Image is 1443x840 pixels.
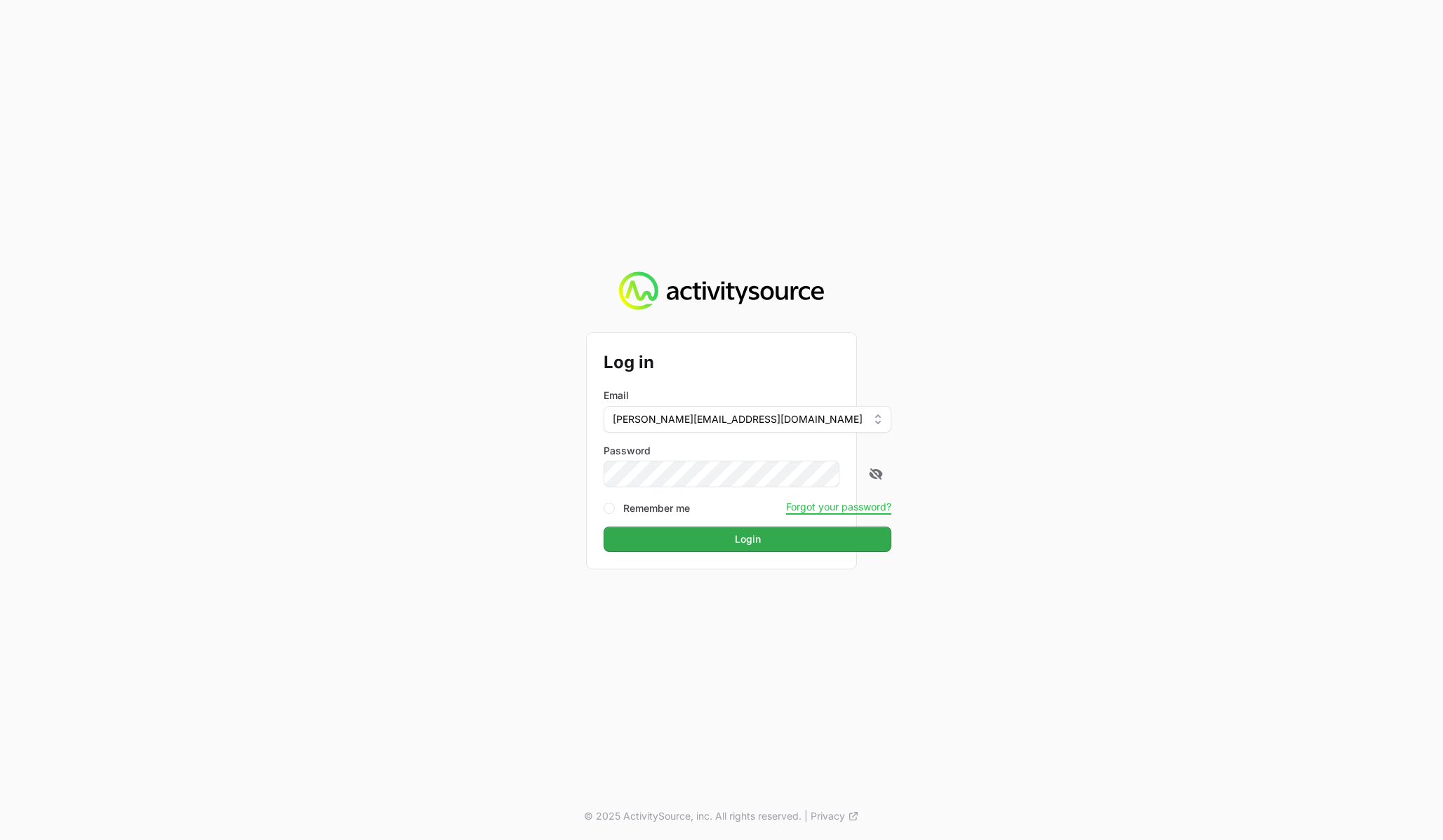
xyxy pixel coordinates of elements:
[604,350,891,375] h2: Log in
[613,412,863,426] span: [PERSON_NAME][EMAIL_ADDRESS][DOMAIN_NAME]
[584,809,802,823] p: © 2025 ActivitySource, inc. All rights reserved.
[619,271,823,311] img: Activity Source
[735,531,761,548] span: Login
[604,527,891,552] button: Login
[786,501,891,513] button: Forgot your password?
[604,444,891,458] label: Password
[604,388,629,402] label: Email
[604,406,891,433] button: [PERSON_NAME][EMAIL_ADDRESS][DOMAIN_NAME]
[811,809,859,823] a: Privacy
[804,809,808,823] span: |
[623,501,690,515] label: Remember me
